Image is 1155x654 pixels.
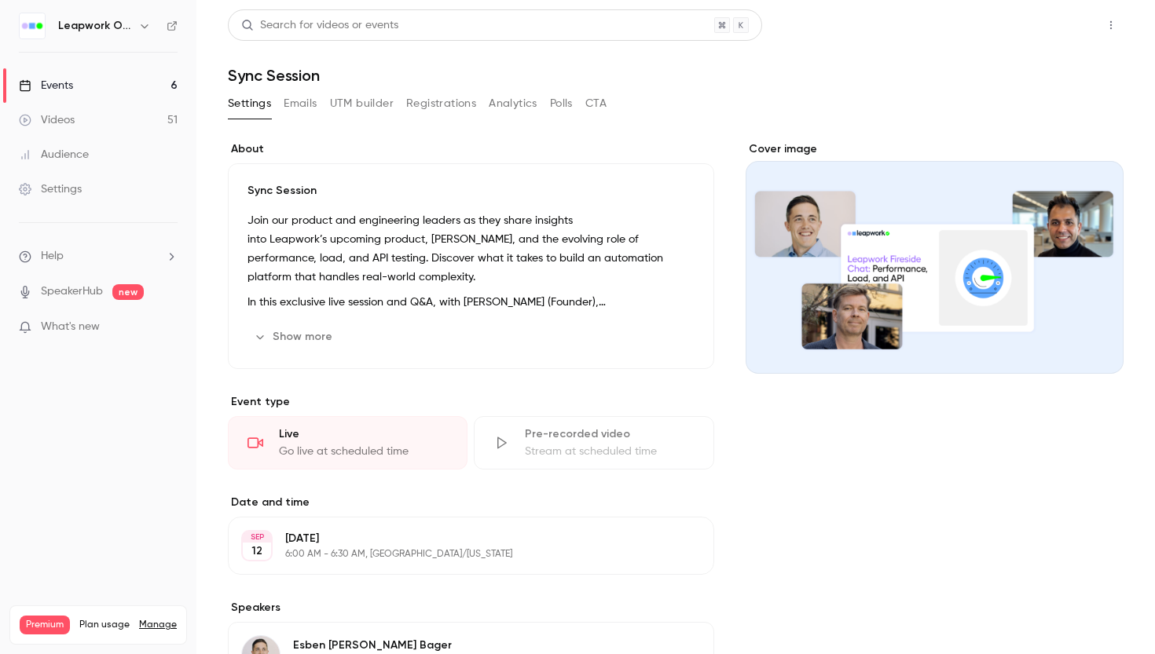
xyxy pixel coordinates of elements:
p: Esben [PERSON_NAME] Bager [293,638,452,653]
h6: Leapwork Online Event [58,18,132,34]
div: Pre-recorded video [525,426,694,442]
div: Live [279,426,448,442]
label: Speakers [228,600,714,616]
span: Premium [20,616,70,634]
p: Event type [228,394,714,410]
div: Pre-recorded videoStream at scheduled time [474,416,713,469]
section: Cover image [746,141,1124,374]
button: Show more [247,324,342,349]
div: Stream at scheduled time [525,444,694,459]
div: Events [19,78,73,93]
button: Analytics [489,91,537,116]
button: Share [1024,9,1086,41]
p: 12 [251,543,262,559]
p: 6:00 AM - 6:30 AM, [GEOGRAPHIC_DATA]/[US_STATE] [285,548,631,561]
li: help-dropdown-opener [19,248,178,265]
label: About [228,141,714,157]
div: Go live at scheduled time [279,444,448,459]
div: SEP [243,532,271,543]
button: Registrations [406,91,476,116]
a: Manage [139,619,177,631]
span: What's new [41,319,100,335]
button: Settings [228,91,271,116]
label: Date and time [228,495,714,510]
div: Audience [19,147,89,163]
div: Search for videos or events [241,17,398,34]
p: [DATE] [285,531,631,546]
label: Cover image [746,141,1124,157]
p: Join our product and engineering leaders as they share insights into Leapwork’s upcoming product,... [247,211,695,287]
button: CTA [585,91,607,116]
a: SpeakerHub [41,283,103,300]
button: Emails [284,91,317,116]
button: UTM builder [330,91,394,116]
div: Videos [19,112,75,128]
p: In this exclusive live session and Q&A, with [PERSON_NAME] (Founder), [PERSON_NAME] (VP Product a... [247,293,695,312]
img: Leapwork Online Event [20,13,45,38]
button: Polls [550,91,573,116]
h1: Sync Session [228,66,1124,85]
span: Plan usage [79,619,130,631]
div: LiveGo live at scheduled time [228,416,467,469]
div: Settings [19,181,82,197]
span: new [112,284,144,300]
span: Help [41,248,64,265]
iframe: Noticeable Trigger [159,320,178,334]
p: Sync Session [247,183,695,199]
